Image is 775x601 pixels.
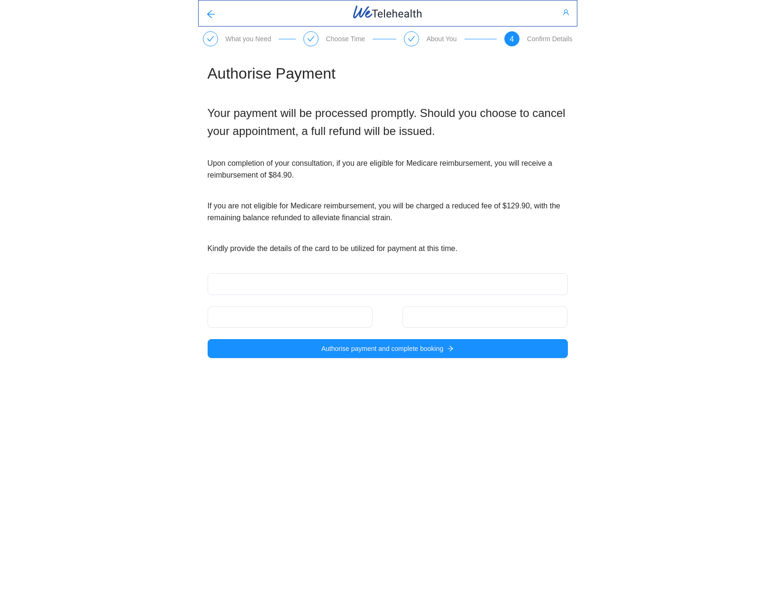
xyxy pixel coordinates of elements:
div: About You [427,35,457,43]
div: What you Need [226,35,272,43]
span: check [307,35,315,43]
iframe: Secure CVC input frame [407,313,563,322]
iframe: Secure card number input frame [212,279,563,288]
div: Choose Time [326,35,365,43]
p: Upon completion of your consultation, if you are eligible for Medicare reimbursement, you will re... [208,157,568,181]
img: WeTelehealth [352,4,423,20]
button: Authorise payment and complete bookingarrow-right [208,339,568,358]
span: 4 [510,35,514,43]
p: Kindly provide the details of the card to be utilized for payment at this time. [208,242,568,254]
span: Authorise payment and complete booking [321,343,444,354]
button: arrow-left [199,4,223,23]
h2: Your payment will be processed promptly. Should you choose to cancel your appointment, a full ref... [208,104,568,140]
div: Confirm Details [527,35,573,43]
h1: Authorise Payment [208,62,568,85]
button: user [555,5,577,20]
span: check [207,35,214,43]
span: arrow-left [206,9,216,20]
span: check [408,35,415,43]
span: user [563,9,569,17]
p: If you are not eligible for Medicare reimbursement, you will be charged a reduced fee of $ 129.90... [208,200,568,224]
iframe: Secure expiration date input frame [212,313,368,322]
span: arrow-right [447,345,454,353]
